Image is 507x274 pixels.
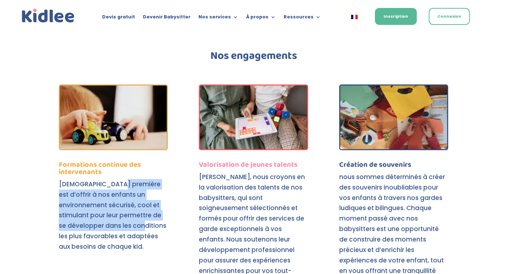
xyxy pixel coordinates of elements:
[339,159,411,170] span: Création de souvenirs
[351,15,358,19] img: Français
[284,14,321,22] a: Ressources
[20,7,76,25] img: logo_kidlee_bleu
[20,7,76,25] a: Kidlee Logo
[375,8,417,25] a: Inscription
[199,159,298,170] span: Valorisation de jeunes talents
[102,14,135,22] a: Devis gratuit
[246,14,276,22] a: À propos
[59,179,168,252] p: [DEMOGRAPHIC_DATA] première est d’offrir à nos enfants un environnement sécurisé, cool et stimula...
[59,51,449,65] h2: Nos engagements
[198,14,238,22] a: Nos services
[143,14,191,22] a: Devenir Babysitter
[59,159,141,178] span: Formations continue des intervenants
[429,8,470,25] a: Connexion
